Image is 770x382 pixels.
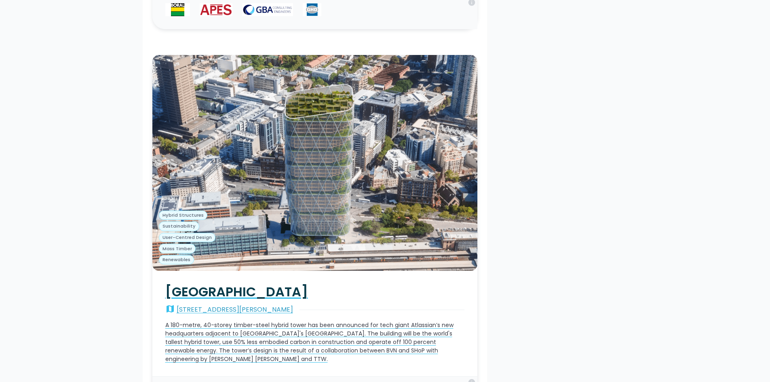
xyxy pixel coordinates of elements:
p: A 180-metre, 40-storey timber-steel hybrid tower has been announced for tech giant Atlassian’s ne... [165,321,464,363]
img: Airport Pavement Engineering Specialists [200,3,233,16]
a: Hybrid StructuresSustainabilityUser-Centred DesignMass TimberRenewables [152,55,477,271]
a: Hybrid Structures [159,211,207,220]
img: Boral [165,3,190,16]
a: [GEOGRAPHIC_DATA]map[STREET_ADDRESS][PERSON_NAME]A 180-metre, 40-storey timber-steel hybrid tower... [152,271,477,376]
a: Renewables [159,255,194,265]
div: map [165,305,175,314]
img: GHD [303,3,321,16]
a: Sustainability [159,222,199,231]
div: [STREET_ADDRESS][PERSON_NAME] [177,305,293,314]
img: GBA Consulting Engineers [242,3,293,16]
a: Mass Timber [159,244,196,253]
img: Atlassian Tower [152,55,477,271]
a: User-Centred Design [159,233,215,243]
h2: [GEOGRAPHIC_DATA] [165,284,464,300]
